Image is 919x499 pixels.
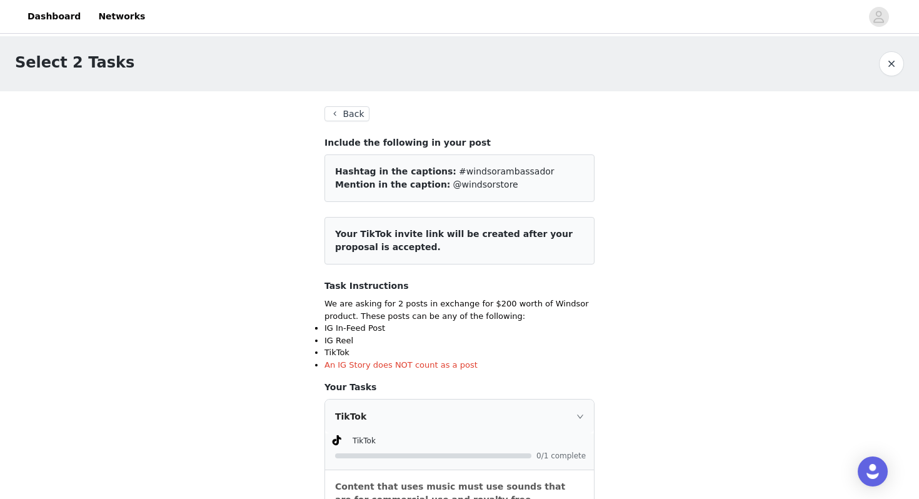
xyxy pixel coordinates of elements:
[335,179,450,189] span: Mention in the caption:
[324,136,595,149] h4: Include the following in your post
[325,400,594,433] div: icon: rightTikTok
[324,280,595,293] h4: Task Instructions
[91,3,153,31] a: Networks
[873,7,885,27] div: avatar
[858,456,888,486] div: Open Intercom Messenger
[324,106,369,121] button: Back
[324,322,595,335] li: IG In-Feed Post
[324,346,595,359] li: TikTok
[459,166,555,176] span: #windsorambassador
[20,3,88,31] a: Dashboard
[335,166,456,176] span: Hashtag in the captions:
[324,298,595,322] p: We are asking for 2 posts in exchange for $200 worth of Windsor product. These posts can be any o...
[324,335,595,347] li: IG Reel
[324,381,595,394] h4: Your Tasks
[576,413,584,420] i: icon: right
[536,452,586,460] span: 0/1 complete
[453,179,518,189] span: @windsorstore
[15,51,134,74] h1: Select 2 Tasks
[324,360,478,370] span: An IG Story does NOT count as a post
[335,229,573,252] span: Your TikTok invite link will be created after your proposal is accepted.
[353,436,376,445] span: TikTok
